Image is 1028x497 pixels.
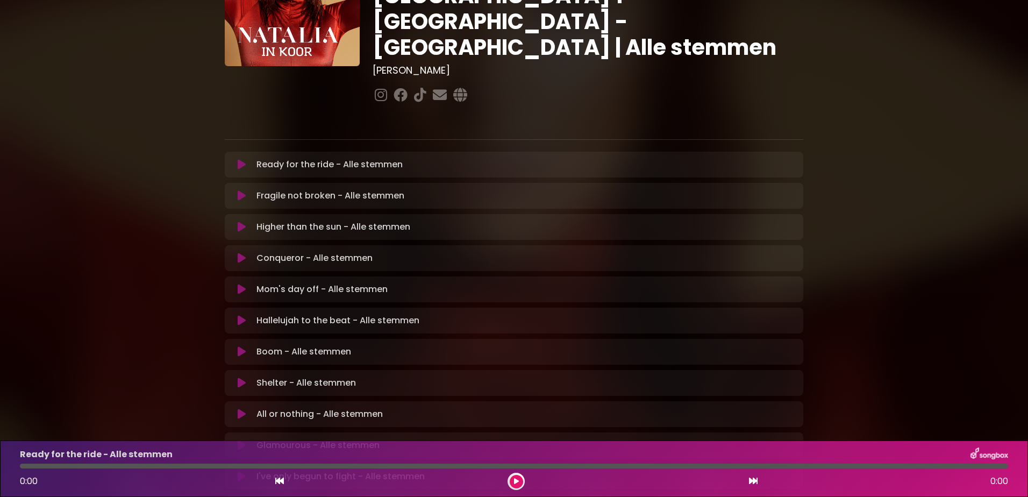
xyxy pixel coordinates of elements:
p: Higher than the sun - Alle stemmen [256,221,410,233]
span: 0:00 [20,475,38,487]
p: Shelter - Alle stemmen [256,377,356,389]
p: Glamourous - Alle stemmen [256,439,380,452]
p: Fragile not broken - Alle stemmen [256,189,404,202]
p: Mom's day off - Alle stemmen [256,283,388,296]
p: Ready for the ride - Alle stemmen [256,158,403,171]
span: 0:00 [990,475,1008,488]
p: Conqueror - Alle stemmen [256,252,373,265]
h3: [PERSON_NAME] [373,65,803,76]
p: Boom - Alle stemmen [256,345,351,358]
img: songbox-logo-white.png [970,448,1008,461]
p: Hallelujah to the beat - Alle stemmen [256,314,419,327]
p: All or nothing - Alle stemmen [256,408,383,421]
p: Ready for the ride - Alle stemmen [20,448,173,461]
